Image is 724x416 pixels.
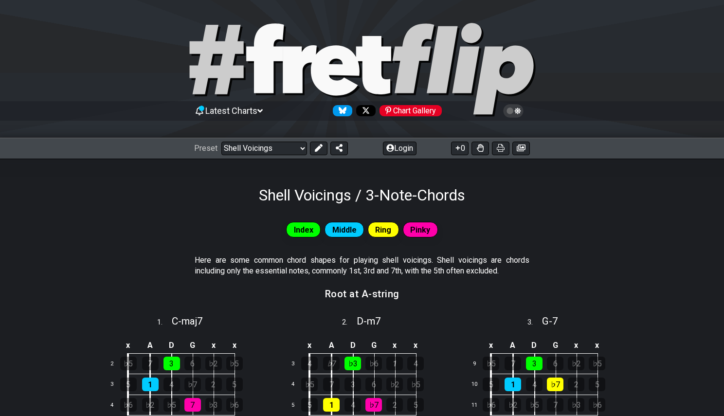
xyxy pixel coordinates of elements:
[405,338,426,354] td: x
[203,338,224,354] td: x
[383,142,416,155] button: Login
[344,357,361,370] div: ♭3
[301,378,318,391] div: ♭5
[105,395,128,416] td: 4
[512,142,530,155] button: Create image
[139,338,161,354] td: A
[323,357,340,370] div: ♭7
[542,315,558,327] span: G - 7
[205,106,257,116] span: Latest Charts
[363,338,384,354] td: G
[329,105,352,116] a: Follow #fretflip at Bluesky
[161,338,182,354] td: D
[589,398,605,412] div: ♭6
[589,378,605,391] div: 5
[380,105,442,116] div: Chart Gallery
[205,398,222,412] div: ♭3
[526,378,543,391] div: 4
[568,398,584,412] div: ♭3
[325,289,399,299] h3: Root at A-string
[286,353,309,374] td: 3
[505,398,521,412] div: ♭2
[330,142,348,155] button: Share Preset
[344,378,361,391] div: 3
[467,374,490,395] td: 10
[344,398,361,412] div: 4
[505,357,521,370] div: 7
[224,338,245,354] td: x
[163,398,180,412] div: ♭5
[407,378,424,391] div: ♭5
[492,142,509,155] button: Print
[357,315,381,327] span: D - m7
[342,338,363,354] td: D
[120,357,137,370] div: ♭5
[527,317,542,328] span: 3 .
[502,338,524,354] td: A
[505,378,521,391] div: 1
[259,186,465,204] h1: Shell Voicings / 3-Note-Chords
[323,398,340,412] div: 1
[120,398,137,412] div: ♭6
[323,378,340,391] div: 7
[163,378,180,391] div: 4
[568,357,584,370] div: ♭2
[342,317,357,328] span: 2 .
[298,338,321,354] td: x
[321,338,343,354] td: A
[587,338,608,354] td: x
[221,142,307,155] select: Preset
[365,357,382,370] div: ♭6
[286,395,309,416] td: 5
[310,142,327,155] button: Edit Preset
[105,374,128,395] td: 3
[545,338,566,354] td: G
[195,255,529,277] p: Here are some common chord shapes for playing shell voicings. Shell voicings are chords including...
[226,378,243,391] div: 5
[117,338,140,354] td: x
[566,338,587,354] td: x
[467,353,490,374] td: 9
[386,357,403,370] div: 1
[105,353,128,374] td: 2
[142,357,159,370] div: 7
[480,338,502,354] td: x
[547,357,563,370] div: 6
[332,223,357,237] span: Middle
[376,105,442,116] a: #fretflip at Pinterest
[547,398,563,412] div: 7
[568,378,584,391] div: 2
[386,398,403,412] div: 2
[172,315,203,327] span: C - maj7
[375,223,391,237] span: Ring
[384,338,405,354] td: x
[184,398,201,412] div: 7
[142,378,159,391] div: 1
[471,142,489,155] button: Toggle Dexterity for all fretkits
[467,395,490,416] td: 11
[205,378,222,391] div: 2
[407,398,424,412] div: 5
[547,378,563,391] div: ♭7
[589,357,605,370] div: ♭5
[526,357,543,370] div: 3
[451,142,469,155] button: 0
[524,338,545,354] td: D
[120,378,137,391] div: 5
[483,357,499,370] div: ♭5
[286,374,309,395] td: 4
[365,378,382,391] div: 6
[483,398,499,412] div: ♭6
[157,317,172,328] span: 1 .
[301,398,318,412] div: 5
[163,357,180,370] div: 3
[508,107,519,115] span: Toggle light / dark theme
[301,357,318,370] div: 4
[142,398,159,412] div: ♭2
[182,338,203,354] td: G
[407,357,424,370] div: 4
[226,398,243,412] div: ♭6
[386,378,403,391] div: ♭2
[410,223,430,237] span: Pinky
[294,223,313,237] span: Index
